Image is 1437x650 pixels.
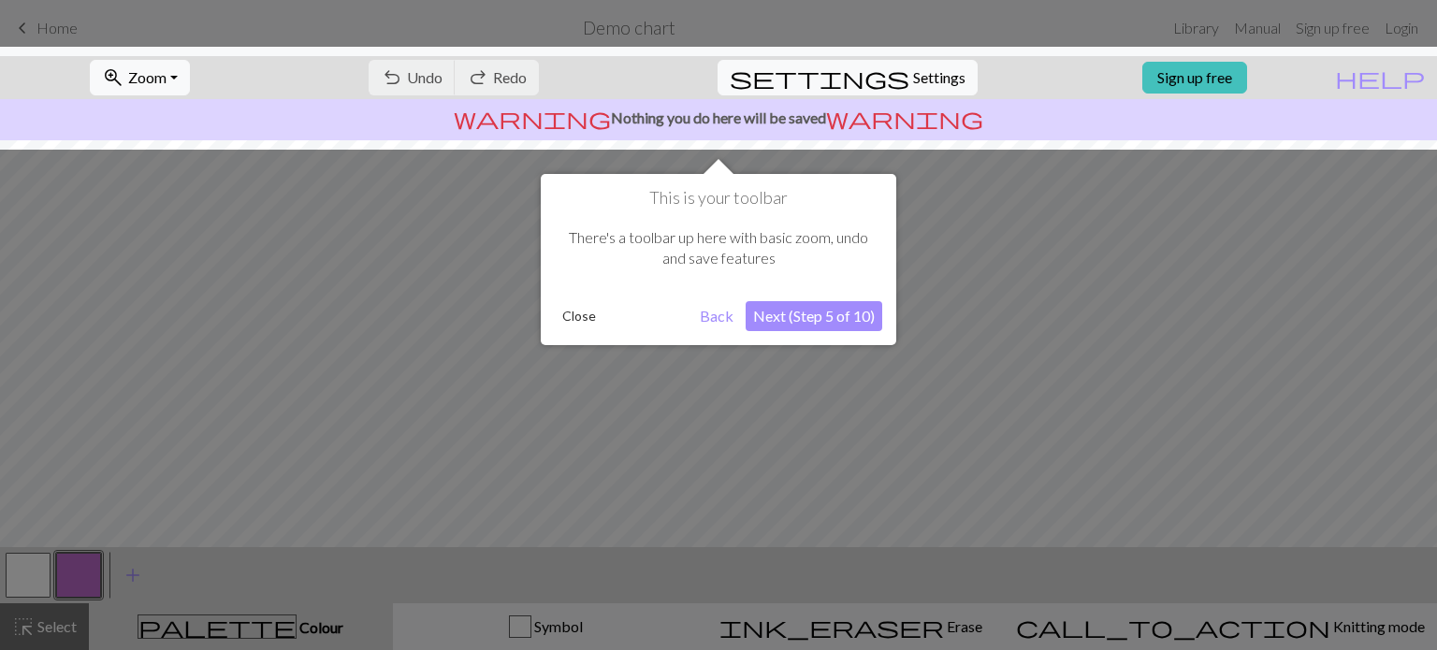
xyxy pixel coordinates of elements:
[555,302,603,330] button: Close
[541,174,896,345] div: This is your toolbar
[746,301,882,331] button: Next (Step 5 of 10)
[692,301,741,331] button: Back
[555,188,882,209] h1: This is your toolbar
[555,209,882,288] div: There's a toolbar up here with basic zoom, undo and save features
